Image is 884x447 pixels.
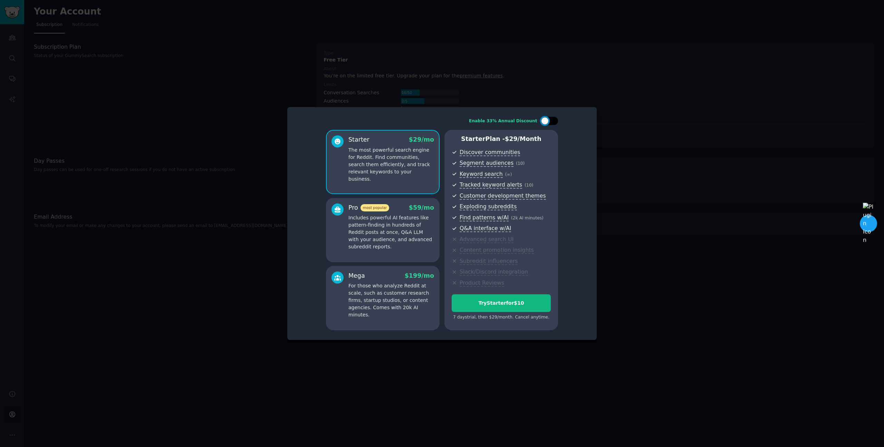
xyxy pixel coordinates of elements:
[460,225,511,232] span: Q&A interface w/AI
[516,161,525,166] span: ( 10 )
[460,192,546,200] span: Customer development themes
[452,294,551,312] button: TryStarterfor$10
[460,214,509,221] span: Find patterns w/AI
[348,272,365,280] div: Mega
[863,203,874,244] img: Plugin Icon
[409,136,434,143] span: $ 29 /mo
[505,172,512,177] span: ( ∞ )
[511,216,544,220] span: ( 2k AI minutes )
[469,118,537,124] div: Enable 33% Annual Discount
[460,203,517,210] span: Exploding subreddits
[460,268,528,276] span: Slack/Discord integration
[348,135,369,144] div: Starter
[460,236,513,243] span: Advanced search UI
[348,214,434,250] p: Includes powerful AI features like pattern-finding in hundreds of Reddit posts at once, Q&A LLM w...
[452,314,551,321] div: 7 days trial, then $ 29 /month . Cancel anytime.
[460,279,504,287] span: Product Reviews
[348,203,389,212] div: Pro
[452,135,551,143] p: Starter Plan -
[460,181,522,189] span: Tracked keyword alerts
[405,272,434,279] span: $ 199 /mo
[361,204,390,211] span: most popular
[505,135,541,142] span: $ 29 /month
[525,183,533,188] span: ( 10 )
[348,282,434,318] p: For those who analyze Reddit at scale, such as customer research firms, startup studios, or conte...
[460,171,503,178] span: Keyword search
[460,160,513,167] span: Segment audiences
[460,258,518,265] span: Subreddit influencers
[460,247,534,254] span: Content promotion insights
[460,149,520,156] span: Discover communities
[409,204,434,211] span: $ 59 /mo
[452,299,550,307] div: Try Starter for $10
[348,146,434,183] p: The most powerful search engine for Reddit. Find communities, search them efficiently, and track ...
